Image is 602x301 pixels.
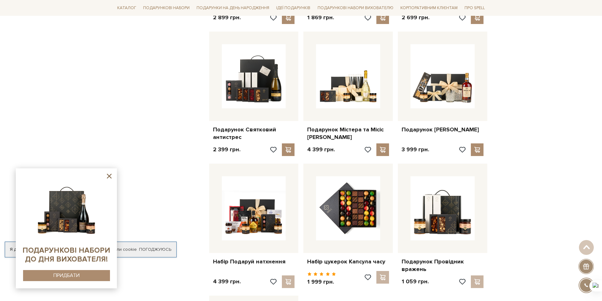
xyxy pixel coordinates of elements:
p: 1 059 грн. [402,278,429,285]
a: Корпоративним клієнтам [398,3,460,13]
p: 2 899 грн. [213,14,241,21]
p: 1 999 грн. [307,278,336,286]
p: 4 399 грн. [213,278,241,285]
p: 2 399 грн. [213,146,240,153]
p: 4 399 грн. [307,146,335,153]
a: Подарунок Святковий антистрес [213,126,295,141]
p: 1 869 грн. [307,14,334,21]
a: Подарункові набори [141,3,192,13]
a: Подарунки на День народження [194,3,272,13]
a: Про Spell [462,3,487,13]
p: 3 999 грн. [402,146,429,153]
p: 2 699 грн. [402,14,429,21]
a: Погоджуюсь [139,247,171,252]
a: Подарункові набори вихователю [315,3,396,13]
a: Подарунок Провідник вражень [402,258,483,273]
a: Набір Подаруй натхнення [213,258,295,265]
a: Подарунок Містера та Місіс [PERSON_NAME] [307,126,389,141]
div: Я дозволяю [DOMAIN_NAME] використовувати [5,247,176,252]
a: Набір цукерок Капсула часу [307,258,389,265]
a: Подарунок [PERSON_NAME] [402,126,483,133]
a: Ідеї подарунків [274,3,313,13]
a: файли cookie [108,247,137,252]
a: Каталог [115,3,139,13]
